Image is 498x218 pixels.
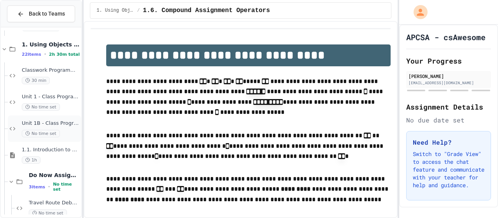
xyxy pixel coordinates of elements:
div: No due date set [406,115,491,125]
h3: Need Help? [413,138,484,147]
span: 3 items [29,184,45,190]
span: No time set [22,103,60,111]
span: 1h [22,156,40,164]
span: 1. Using Objects and Methods [22,41,80,48]
span: Do Now Assignments [29,172,80,179]
span: 22 items [22,52,41,57]
span: Unit 1B - Class Programming Notes [22,120,80,127]
p: Switch to "Grade View" to access the chat feature and communicate with your teacher for help and ... [413,150,484,189]
span: No time set [53,182,80,192]
span: 2h 30m total [49,52,80,57]
h2: Your Progress [406,55,491,66]
span: / [137,7,140,14]
span: Unit 1 - Class Programming Notes [22,94,80,100]
span: 1. Using Objects and Methods [96,7,134,14]
div: [PERSON_NAME] [409,73,489,80]
span: No time set [29,209,67,217]
div: My Account [405,3,430,21]
span: 30 min [22,77,50,84]
span: No time set [22,130,60,137]
h1: APCSA - csAwesome [406,32,486,43]
div: [EMAIL_ADDRESS][DOMAIN_NAME] [409,80,489,86]
span: 1.6. Compound Assignment Operators [143,6,270,15]
h2: Assignment Details [406,101,491,112]
span: 1.1. Introduction to Algorithms, Programming, and Compilers [22,147,80,153]
span: Back to Teams [29,10,65,18]
span: Classwork Programming Practice [22,67,80,74]
button: Back to Teams [7,5,75,22]
span: Travel Route Debugger [29,200,80,206]
span: • [48,184,50,190]
span: • [44,51,46,57]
